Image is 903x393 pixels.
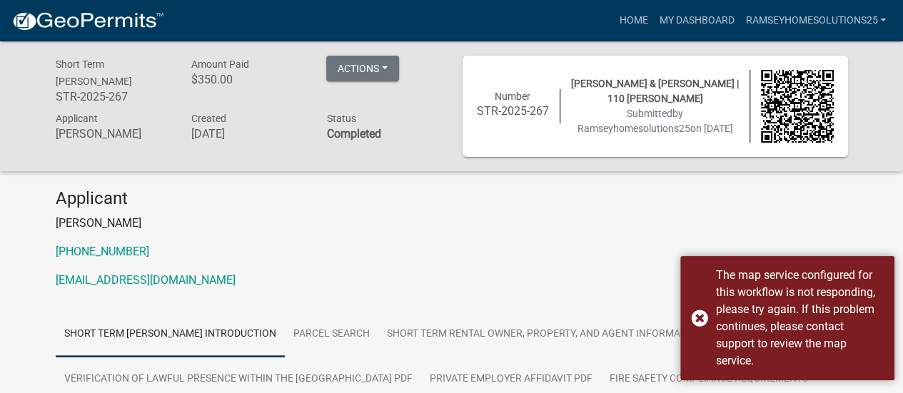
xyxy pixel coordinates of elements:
a: Short Term Rental Owner, Property, and Agent Information [378,312,711,357]
a: Ramseyhomesolutions25 [740,7,892,34]
button: Actions [326,56,399,81]
span: Created [191,113,226,124]
span: [PERSON_NAME] & [PERSON_NAME] | 110 [PERSON_NAME] [571,78,739,104]
h6: STR-2025-267 [56,90,170,103]
a: Short Term [PERSON_NAME] Introduction [56,312,285,357]
h6: STR-2025-267 [477,104,550,118]
img: QR code [761,70,834,143]
h6: [PERSON_NAME] [56,127,170,141]
span: Status [326,113,355,124]
a: Home [613,7,653,34]
h6: [DATE] [191,127,305,141]
p: [PERSON_NAME] [56,215,848,232]
span: Short Term [PERSON_NAME] [56,58,132,87]
span: Amount Paid [191,58,248,70]
a: My Dashboard [653,7,740,34]
span: Submitted on [DATE] [577,108,733,134]
h4: Applicant [56,188,848,209]
a: Parcel search [285,312,378,357]
h6: $350.00 [191,73,305,86]
span: Applicant [56,113,98,124]
div: The map service configured for this workflow is not responding, please try again. If this problem... [716,267,884,369]
strong: Completed [326,127,380,141]
a: [EMAIL_ADDRESS][DOMAIN_NAME] [56,273,236,287]
span: Number [495,91,530,102]
a: [PHONE_NUMBER] [56,245,149,258]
